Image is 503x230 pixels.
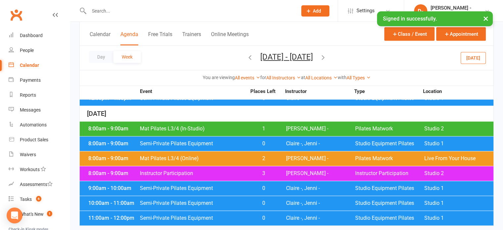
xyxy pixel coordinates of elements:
[313,8,321,14] span: Add
[36,196,41,202] span: 6
[20,167,40,172] div: Workouts
[305,75,338,80] a: All Locations
[245,89,280,94] strong: Places Left
[383,16,437,22] span: Signed in successfully.
[355,215,424,221] span: Studio Equipment Pilates
[20,48,34,53] div: People
[20,182,53,187] div: Assessments
[140,126,246,131] span: Mat Pilates L3/4 (In-Studio)
[7,207,22,223] div: Open Intercom Messenger
[246,171,281,176] span: 3
[9,43,70,58] a: People
[140,186,246,191] span: Semi-Private Pilates Equipment
[140,89,245,94] strong: Event
[20,107,41,113] div: Messages
[89,51,113,63] button: Day
[20,92,36,98] div: Reports
[20,197,32,202] div: Tasks
[87,171,140,176] div: 8:00am - 9:00am
[140,215,246,221] span: Semi-Private Pilates Equipment
[20,122,47,127] div: Automations
[424,156,493,161] span: Live From Your House
[9,58,70,73] a: Calendar
[246,186,281,191] span: 0
[246,141,281,146] span: 0
[480,11,492,25] button: ×
[286,171,355,176] span: [PERSON_NAME] -
[461,52,486,64] button: [DATE]
[424,96,493,101] span: Studio 1
[286,126,355,131] span: [PERSON_NAME] -
[347,75,371,80] a: All Types
[87,126,140,131] div: 8:00am - 9:00am
[286,96,355,101] span: Claire -
[113,51,141,63] button: Week
[354,89,423,94] strong: Type
[9,132,70,147] a: Product Sales
[9,147,70,162] a: Waivers
[90,31,110,45] button: Calendar
[246,215,281,221] span: 0
[140,201,246,206] span: Semi-Private Pilates Equipment
[9,88,70,103] a: Reports
[9,117,70,132] a: Automations
[355,126,424,131] span: Pilates Matwork
[20,137,48,142] div: Product Sales
[285,89,354,94] strong: Instructor
[286,215,355,221] span: Claire -, Jenni -
[140,171,246,176] span: Instructor Participation
[182,31,201,45] button: Trainers
[120,31,138,45] button: Agenda
[246,96,281,101] span: 0
[9,177,70,192] a: Assessments
[87,96,140,101] div: 12:00pm - 1:00pm
[20,33,43,38] div: Dashboard
[20,211,44,217] div: What's New
[9,73,70,88] a: Payments
[424,141,493,146] span: Studio 1
[424,215,493,221] span: Studio 1
[356,3,375,18] span: Settings
[140,156,246,161] span: Mat Pilates L3/4 (Online)
[424,201,493,206] span: Studio 1
[246,201,281,206] span: 0
[355,186,424,191] span: Studio Equipment Pilates
[20,63,39,68] div: Calendar
[423,89,492,94] strong: Location
[148,31,172,45] button: Free Trials
[47,211,52,216] span: 1
[414,4,427,18] div: D-
[235,75,260,80] a: All events
[436,27,486,41] button: Appointment
[286,201,355,206] span: Claire -, Jenni -
[286,141,355,146] span: Claire -, Jenni -
[431,5,472,11] div: [PERSON_NAME] -
[87,215,140,221] div: 11:00am - 12:00pm
[87,141,140,146] div: 8:00am - 9:00am
[355,156,424,161] span: Pilates Matwork
[211,31,249,45] button: Online Meetings
[20,152,36,157] div: Waivers
[140,141,246,146] span: Semi-Private Pilates Equipment
[424,126,493,131] span: Studio 2
[260,75,266,80] strong: for
[301,5,329,17] button: Add
[203,75,235,80] strong: You are viewing
[9,103,70,117] a: Messages
[9,162,70,177] a: Workouts
[286,156,355,161] span: [PERSON_NAME] -
[355,171,424,176] span: Instructor Participation
[338,75,347,80] strong: with
[355,141,424,146] span: Studio Equipment Pilates
[260,52,313,61] button: [DATE] - [DATE]
[87,156,140,161] div: 8:00am - 9:00am
[246,126,281,131] span: 1
[9,207,70,222] a: What's New1
[286,186,355,191] span: Claire -, Jenni -
[384,27,435,41] button: Class / Event
[87,201,140,206] div: 10:00am - 11:00am
[431,11,472,17] div: Pilates Can Manuka
[87,186,140,191] div: 9:00am - 10:00am
[355,201,424,206] span: Studio Equipment Pilates
[140,96,246,101] span: Semi-Private Pilates Equipment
